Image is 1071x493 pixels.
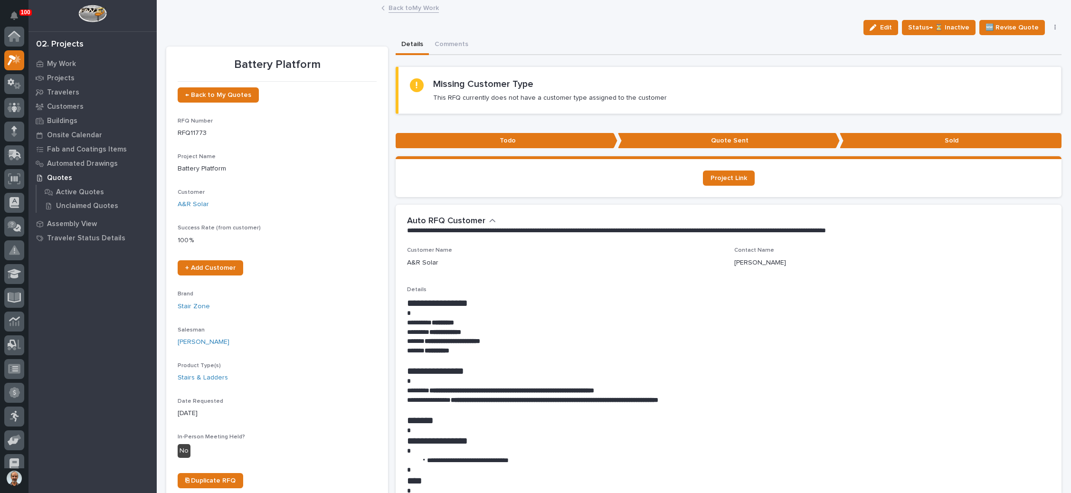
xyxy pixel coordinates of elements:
a: ← Back to My Quotes [178,87,259,103]
p: Fab and Coatings Items [47,145,127,154]
img: Workspace Logo [78,5,106,22]
a: Quotes [28,171,157,185]
span: Customer Name [407,247,452,253]
a: Automated Drawings [28,156,157,171]
p: Onsite Calendar [47,131,102,140]
p: Todo [396,133,617,149]
span: Project Link [711,175,747,181]
button: Notifications [4,6,24,26]
p: Quote Sent [618,133,840,149]
span: Contact Name [734,247,774,253]
a: My Work [28,57,157,71]
p: [PERSON_NAME] [734,258,786,268]
p: Quotes [47,174,72,182]
a: Onsite Calendar [28,128,157,142]
button: Edit [863,20,898,35]
p: 100 % [178,236,377,246]
p: This RFQ currently does not have a customer type assigned to the customer [433,94,667,102]
p: Travelers [47,88,79,97]
span: In-Person Meeting Held? [178,434,245,440]
h2: Missing Customer Type [433,78,533,90]
span: Project Name [178,154,216,160]
a: Travelers [28,85,157,99]
span: RFQ Number [178,118,213,124]
div: No [178,444,190,458]
span: 🆕 Revise Quote [986,22,1039,33]
p: Unclaimed Quotes [56,202,118,210]
p: Traveler Status Details [47,234,125,243]
a: ⎘ Duplicate RFQ [178,473,243,488]
span: Details [407,287,427,293]
button: Comments [429,35,474,55]
button: users-avatar [4,468,24,488]
div: Notifications100 [12,11,24,27]
a: Unclaimed Quotes [37,199,157,212]
p: RFQ11773 [178,128,377,138]
span: Date Requested [178,398,223,404]
a: Fab and Coatings Items [28,142,157,156]
h2: Auto RFQ Customer [407,216,485,227]
p: 100 [21,9,30,16]
p: Battery Platform [178,164,377,174]
a: Project Link [703,171,755,186]
span: Status→ ⏳ Inactive [908,22,969,33]
p: Automated Drawings [47,160,118,168]
span: + Add Customer [185,265,236,271]
a: Stair Zone [178,302,210,312]
a: Customers [28,99,157,114]
span: Customer [178,190,205,195]
button: 🆕 Revise Quote [979,20,1045,35]
div: 02. Projects [36,39,84,50]
p: Projects [47,74,75,83]
p: Buildings [47,117,77,125]
p: [DATE] [178,408,377,418]
span: ← Back to My Quotes [185,92,251,98]
p: My Work [47,60,76,68]
p: Battery Platform [178,58,377,72]
p: Sold [840,133,1062,149]
span: ⎘ Duplicate RFQ [185,477,236,484]
span: Success Rate (from customer) [178,225,261,231]
a: Active Quotes [37,185,157,199]
button: Auto RFQ Customer [407,216,496,227]
span: Salesman [178,327,205,333]
a: A&R Solar [178,199,209,209]
a: Traveler Status Details [28,231,157,245]
button: Status→ ⏳ Inactive [902,20,976,35]
a: Assembly View [28,217,157,231]
p: Customers [47,103,84,111]
a: Projects [28,71,157,85]
p: Active Quotes [56,188,104,197]
a: Stairs & Ladders [178,373,228,383]
a: Buildings [28,114,157,128]
span: Edit [880,23,892,32]
a: Back toMy Work [389,2,439,13]
button: Details [396,35,429,55]
a: [PERSON_NAME] [178,337,229,347]
p: Assembly View [47,220,97,228]
p: A&R Solar [407,258,438,268]
a: + Add Customer [178,260,243,275]
span: Product Type(s) [178,363,221,369]
span: Brand [178,291,193,297]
